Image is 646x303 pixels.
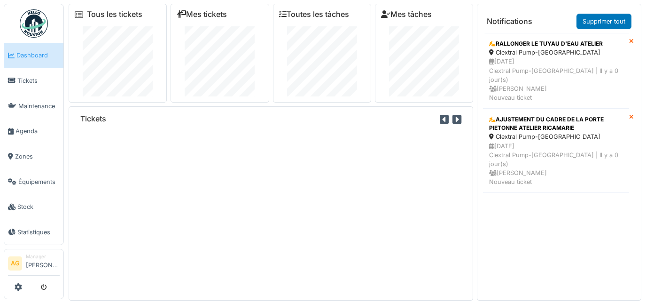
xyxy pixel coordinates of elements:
[483,33,629,109] a: RALLONGER LE TUYAU D'EAU ATELIER Clextral Pump-[GEOGRAPHIC_DATA] [DATE]Clextral Pump-[GEOGRAPHIC_...
[4,119,63,144] a: Agenda
[17,228,60,237] span: Statistiques
[26,253,60,260] div: Manager
[87,10,142,19] a: Tous les tickets
[18,102,60,111] span: Maintenance
[15,152,60,161] span: Zones
[80,114,106,123] h6: Tickets
[489,115,623,132] div: AJUSTEMENT DU CADRE DE LA PORTE PIETONNE ATELIER RICAMARIE
[489,57,623,102] div: [DATE] Clextral Pump-[GEOGRAPHIC_DATA] | Il y a 0 jour(s) [PERSON_NAME] Nouveau ticket
[17,76,60,85] span: Tickets
[381,10,432,19] a: Mes tâches
[4,93,63,119] a: Maintenance
[489,142,623,187] div: [DATE] Clextral Pump-[GEOGRAPHIC_DATA] | Il y a 0 jour(s) [PERSON_NAME] Nouveau ticket
[4,144,63,169] a: Zones
[177,10,227,19] a: Mes tickets
[26,253,60,273] li: [PERSON_NAME]
[489,132,623,141] div: Clextral Pump-[GEOGRAPHIC_DATA]
[279,10,349,19] a: Toutes les tâches
[20,9,48,38] img: Badge_color-CXgf-gQk.svg
[576,14,631,29] a: Supprimer tout
[4,220,63,245] a: Statistiques
[8,253,60,276] a: AG Manager[PERSON_NAME]
[483,109,629,193] a: AJUSTEMENT DU CADRE DE LA PORTE PIETONNE ATELIER RICAMARIE Clextral Pump-[GEOGRAPHIC_DATA] [DATE]...
[18,177,60,186] span: Équipements
[17,202,60,211] span: Stock
[489,48,623,57] div: Clextral Pump-[GEOGRAPHIC_DATA]
[487,17,532,26] h6: Notifications
[4,43,63,68] a: Dashboard
[489,40,623,48] div: RALLONGER LE TUYAU D'EAU ATELIER
[16,51,60,60] span: Dashboard
[8,256,22,271] li: AG
[4,169,63,194] a: Équipements
[4,194,63,220] a: Stock
[16,127,60,136] span: Agenda
[4,68,63,94] a: Tickets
